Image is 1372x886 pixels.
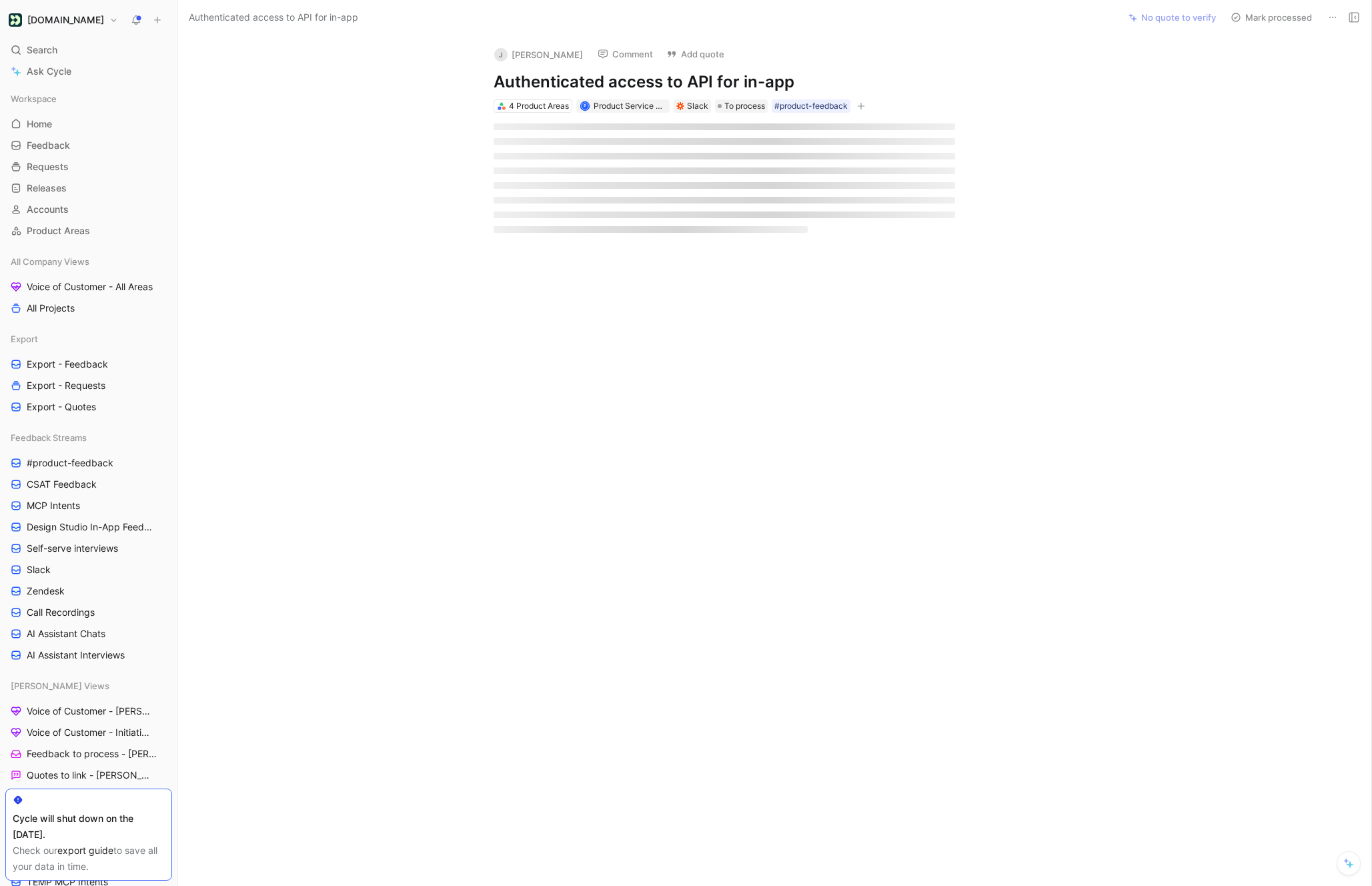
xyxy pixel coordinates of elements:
div: Slack [687,99,708,113]
span: Export [11,332,38,346]
span: AI Assistant Interviews [27,648,125,662]
span: Zendesk [27,584,65,598]
a: Voice of Customer - Initiatives [5,723,172,743]
a: Quotes to link - [PERSON_NAME] [5,765,172,785]
span: Authenticated access to API for in-app [189,9,358,25]
div: ExportExport - FeedbackExport - RequestsExport - Quotes [5,329,172,417]
div: All Company Views [5,252,172,272]
div: To process [715,99,768,113]
span: Voice of Customer - [PERSON_NAME] [27,705,156,718]
div: Search [5,40,172,60]
span: Feedback Streams [11,431,87,444]
div: Check our to save all your data in time. [13,843,165,875]
span: Workspace [11,92,57,105]
div: Cycle will shut down on the [DATE]. [13,811,165,843]
span: AI Assistant Chats [27,627,105,640]
span: Product Areas [27,224,90,238]
a: Releases [5,178,172,198]
div: P [582,102,589,109]
div: 4 Product Areas [509,99,569,113]
span: Feedback [27,139,70,152]
a: Feedback [5,135,172,155]
span: CSAT Feedback [27,478,97,491]
div: Feedback Streams [5,428,172,448]
a: Feedback to process - [PERSON_NAME] [5,744,172,764]
span: Accounts [27,203,69,216]
a: Home [5,114,172,134]
a: Requests [5,157,172,177]
span: Feedback to process - [PERSON_NAME] [27,747,157,761]
span: To process [724,99,765,113]
button: Add quote [660,45,730,63]
div: #product-feedback [774,99,848,113]
a: All Projects [5,298,172,318]
h1: Authenticated access to API for in-app [494,71,955,93]
span: Slack [27,563,51,576]
span: Search [27,42,57,58]
span: All Projects [27,302,75,315]
a: Voice of Customer - All Areas [5,277,172,297]
span: Voice of Customer - All Areas [27,280,153,294]
a: Product Areas [5,221,172,241]
span: Call Recordings [27,606,95,619]
a: Self-serve interviews [5,538,172,558]
span: Self-serve interviews [27,542,118,555]
span: Home [27,117,52,131]
button: Customer.io[DOMAIN_NAME] [5,11,121,29]
span: Export - Quotes [27,400,96,414]
span: Product Service Account [594,101,687,111]
span: MCP Intents [27,499,80,512]
span: Releases [27,181,67,195]
button: Comment [592,45,659,63]
button: No quote to verify [1123,8,1222,27]
a: [PERSON_NAME] - Projects [5,787,172,807]
div: J [494,48,508,61]
a: Design Studio In-App Feedback [5,517,172,537]
div: Export [5,329,172,349]
span: Voice of Customer - Initiatives [27,726,153,739]
a: #product-feedback [5,453,172,473]
h1: [DOMAIN_NAME] [27,14,104,26]
a: Ask Cycle [5,61,172,81]
button: J[PERSON_NAME] [488,45,589,65]
a: Export - Quotes [5,397,172,417]
span: Export - Feedback [27,358,108,371]
span: Ask Cycle [27,63,71,79]
a: Export - Requests [5,376,172,396]
span: [PERSON_NAME] Views [11,679,109,693]
a: Slack [5,560,172,580]
a: export guide [57,845,113,856]
div: Workspace [5,89,172,109]
a: CSAT Feedback [5,474,172,494]
a: AI Assistant Interviews [5,645,172,665]
img: Customer.io [9,13,22,27]
span: Requests [27,160,69,173]
span: All Company Views [11,255,89,268]
a: Call Recordings [5,602,172,622]
div: [PERSON_NAME] Views [5,676,172,696]
span: Design Studio In-App Feedback [27,520,155,534]
span: Quotes to link - [PERSON_NAME] [27,769,155,782]
button: Mark processed [1225,8,1318,27]
a: Accounts [5,199,172,219]
a: MCP Intents [5,496,172,516]
a: Voice of Customer - [PERSON_NAME] [5,701,172,721]
a: Zendesk [5,581,172,601]
a: AI Assistant Chats [5,624,172,644]
span: #product-feedback [27,456,113,470]
span: Export - Requests [27,379,105,392]
div: Feedback Streams#product-feedbackCSAT FeedbackMCP IntentsDesign Studio In-App FeedbackSelf-serve ... [5,428,172,665]
a: Export - Feedback [5,354,172,374]
div: All Company ViewsVoice of Customer - All AreasAll Projects [5,252,172,318]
